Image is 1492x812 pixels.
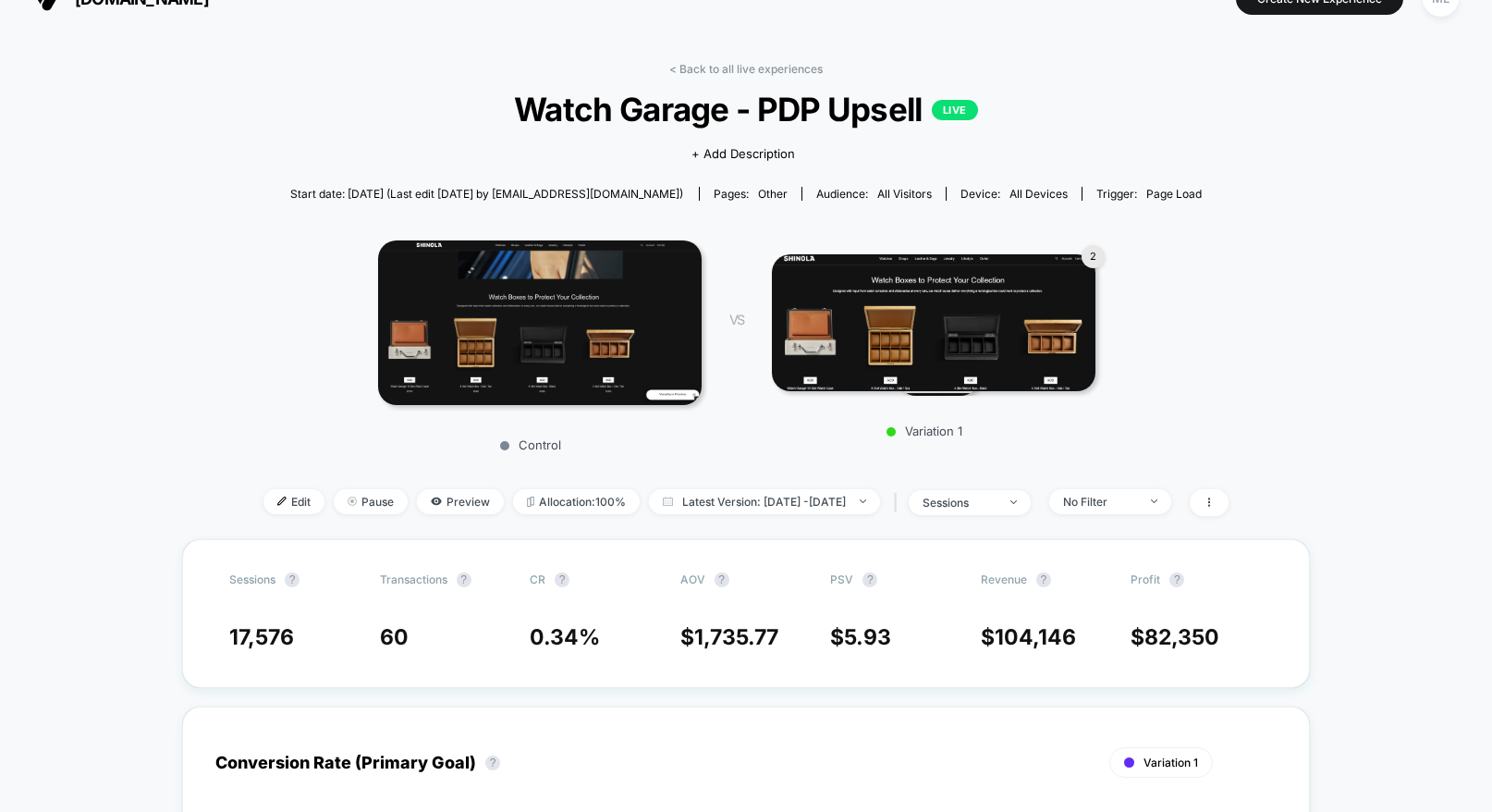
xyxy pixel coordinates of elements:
span: $ [981,624,1076,650]
p: Variation 1 [763,424,1086,438]
span: Transactions [380,572,447,586]
span: other [758,187,788,201]
span: 17,576 [229,624,294,650]
span: Sessions [229,572,275,586]
span: | [889,489,909,516]
img: end [1151,499,1157,503]
button: ? [1036,572,1051,587]
span: VS [729,312,744,327]
span: all devices [1009,187,1068,201]
span: Revenue [981,572,1027,586]
span: Start date: [DATE] (Last edit [DATE] by [EMAIL_ADDRESS][DOMAIN_NAME]) [290,187,683,201]
span: 82,350 [1144,624,1219,650]
span: 1,735.77 [694,624,778,650]
button: ? [555,572,569,587]
span: Profit [1131,572,1160,586]
span: $ [1131,624,1219,650]
span: + Add Description [691,145,795,164]
button: ? [1169,572,1184,587]
img: end [1010,500,1017,504]
img: Control main [378,240,702,405]
div: 2 [1082,245,1105,268]
a: < Back to all live experiences [669,62,823,76]
div: sessions [923,496,997,510]
span: Allocation: 100% [513,489,640,514]
span: Pause [334,489,408,514]
span: Page Load [1146,187,1202,201]
p: Control [369,437,692,452]
span: Variation 1 [1143,756,1198,769]
span: PSV [830,572,853,586]
span: 0.34 % [530,624,600,650]
span: Watch Garage - PDP Upsell [312,90,1180,129]
img: rebalance [527,497,534,507]
span: 60 [380,624,409,650]
div: Trigger: [1096,187,1202,201]
img: edit [277,497,287,506]
div: Pages: [714,187,788,201]
span: Preview [417,489,504,514]
div: No Filter [1063,495,1137,509]
div: Audience: [816,187,932,201]
button: ? [485,756,500,770]
button: ? [285,572,300,587]
span: 5.93 [844,624,891,650]
span: 104,146 [995,624,1076,650]
button: ? [715,572,729,587]
button: ? [457,572,471,587]
span: Edit [263,489,324,514]
img: end [348,497,357,506]
span: All Visitors [877,187,932,201]
span: CR [530,572,545,586]
button: ? [862,572,877,587]
img: calendar [663,497,673,506]
span: Latest Version: [DATE] - [DATE] [649,489,880,514]
img: Variation 1 main [772,254,1095,391]
img: end [860,499,866,503]
p: LIVE [932,100,978,120]
span: Device: [946,187,1082,201]
span: AOV [680,572,705,586]
span: $ [830,624,891,650]
span: $ [680,624,778,650]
